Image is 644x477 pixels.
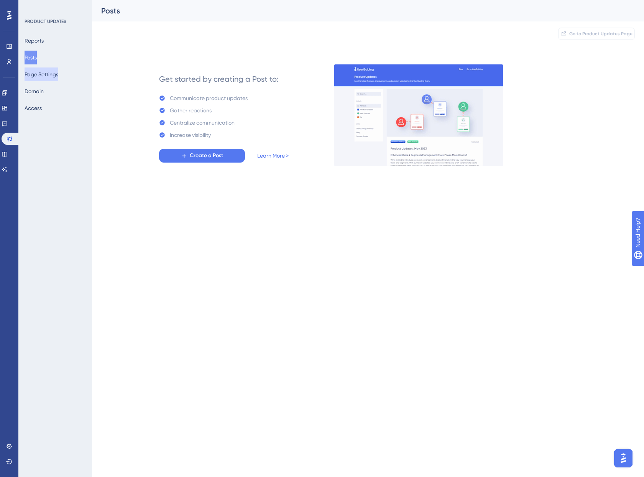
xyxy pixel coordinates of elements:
[159,74,279,84] div: Get started by creating a Post to:
[25,67,58,81] button: Page Settings
[25,34,44,48] button: Reports
[25,18,66,25] div: PRODUCT UPDATES
[25,101,42,115] button: Access
[159,149,245,163] button: Create a Post
[18,2,48,11] span: Need Help?
[25,51,37,64] button: Posts
[170,106,212,115] div: Gather reactions
[257,151,289,160] a: Learn More >
[190,151,223,160] span: Create a Post
[612,447,635,470] iframe: UserGuiding AI Assistant Launcher
[25,84,44,98] button: Domain
[170,118,235,127] div: Centralize communication
[558,28,635,40] button: Go to Product Updates Page
[101,5,616,16] div: Posts
[170,130,211,140] div: Increase visibility
[170,94,248,103] div: Communicate product updates
[569,31,632,37] span: Go to Product Updates Page
[334,64,503,166] img: 253145e29d1258e126a18a92d52e03bb.gif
